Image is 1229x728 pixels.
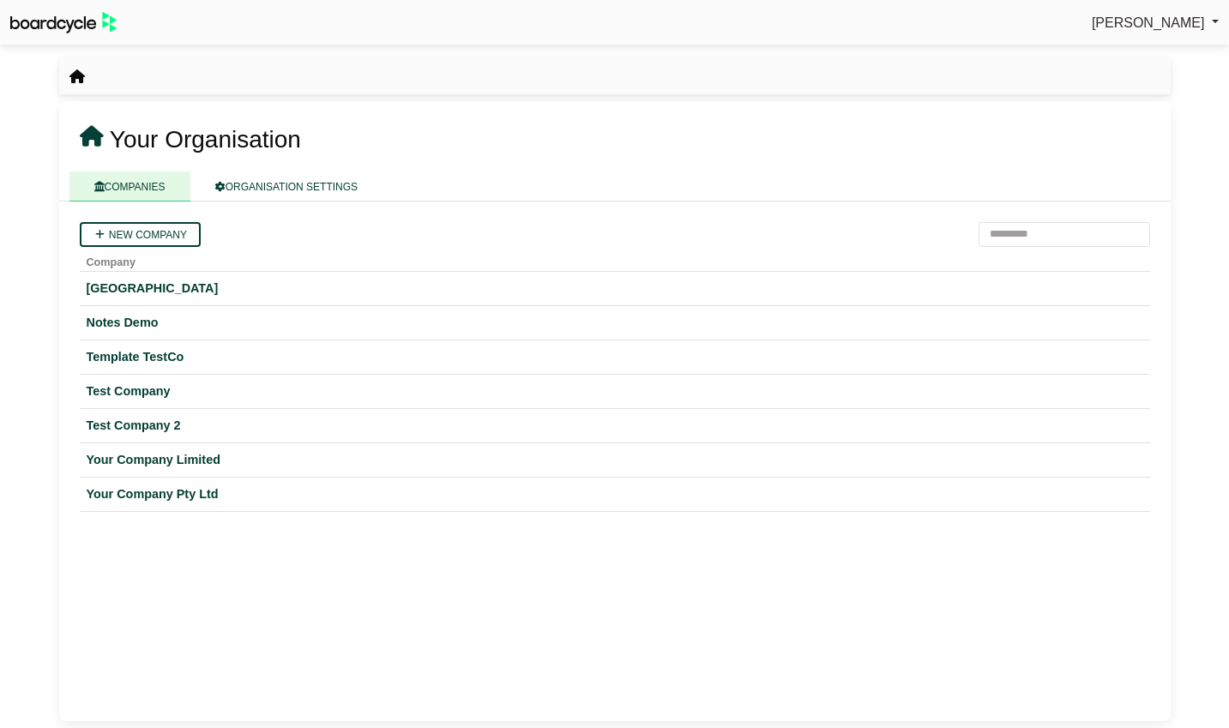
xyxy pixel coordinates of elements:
[190,171,383,202] a: ORGANISATION SETTINGS
[87,347,1143,367] a: Template TestCo
[87,382,1143,401] a: Test Company
[110,126,301,153] span: Your Organisation
[10,12,117,33] img: BoardcycleBlackGreen-aaafeed430059cb809a45853b8cf6d952af9d84e6e89e1f1685b34bfd5cb7d64.svg
[1092,12,1219,34] a: [PERSON_NAME]
[69,66,85,88] nav: breadcrumb
[1092,15,1205,30] span: [PERSON_NAME]
[87,279,1143,298] a: [GEOGRAPHIC_DATA]
[80,247,1150,272] th: Company
[69,171,190,202] a: COMPANIES
[87,484,1143,504] a: Your Company Pty Ltd
[80,222,201,247] a: New company
[87,313,1143,333] a: Notes Demo
[87,450,1143,470] a: Your Company Limited
[87,416,1143,436] a: Test Company 2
